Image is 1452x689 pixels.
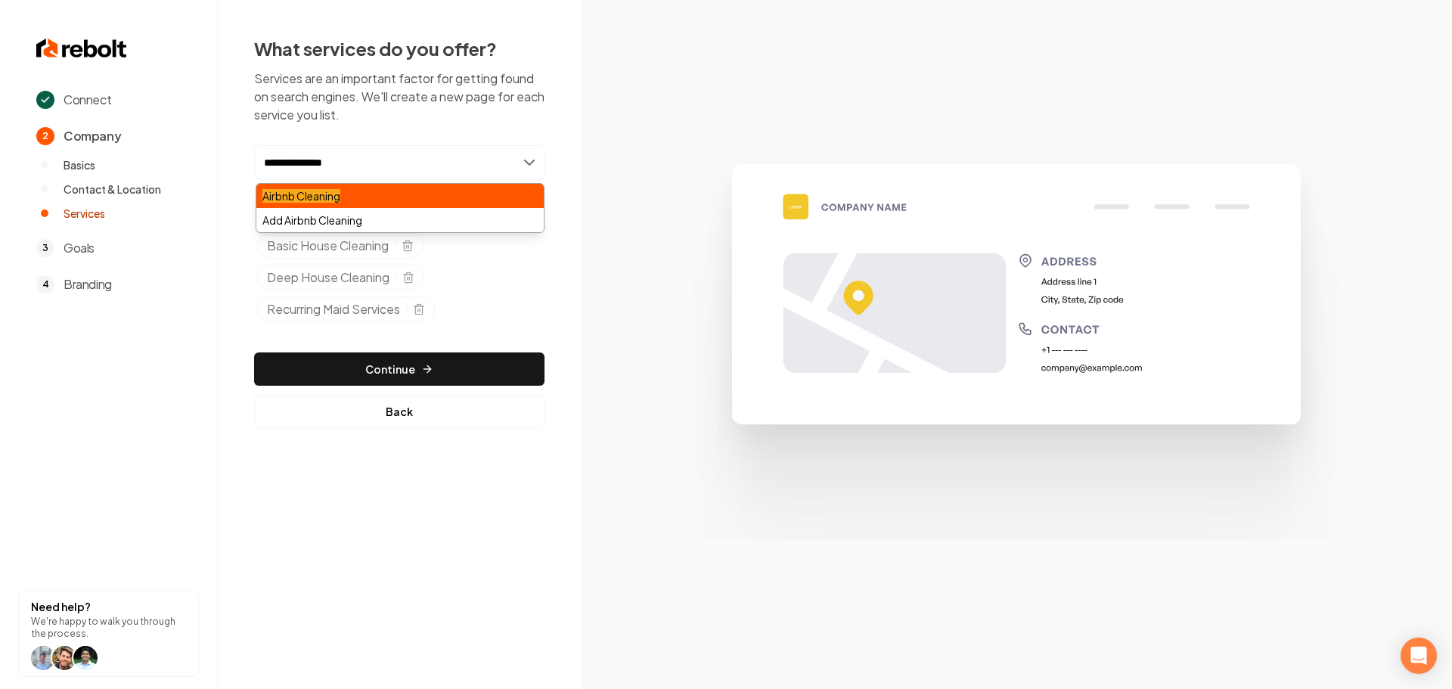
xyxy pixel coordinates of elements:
[254,70,544,124] p: Services are an important factor for getting found on search engines. We'll create a new page for...
[267,268,389,287] span: Deep House Cleaning
[36,36,127,61] img: Rebolt Logo
[267,237,389,255] span: Basic House Cleaning
[64,275,112,293] span: Branding
[64,182,161,197] span: Contact & Location
[18,591,199,677] button: Need help?We're happy to walk you through the process.help icon Willhelp icon Willhelp icon arwin
[52,646,76,670] img: help icon Will
[254,352,544,386] button: Continue
[36,275,54,293] span: 4
[254,36,544,61] h2: What services do you offer?
[31,646,55,670] img: help icon Will
[64,239,95,257] span: Goals
[257,201,544,328] ul: Selected tags
[1401,638,1437,674] div: Open Intercom Messenger
[267,300,400,318] span: Recurring Maid Services
[254,395,544,428] button: Back
[653,150,1379,538] img: Google Business Profile
[31,600,91,613] strong: Need help?
[262,189,340,203] mark: Airbnb Cleaning
[256,208,544,232] div: Add Airbnb Cleaning
[36,239,54,257] span: 3
[36,127,54,145] span: 2
[73,646,98,670] img: help icon arwin
[31,616,186,640] p: We're happy to walk you through the process.
[64,157,95,172] span: Basics
[64,206,105,221] span: Services
[64,91,111,109] span: Connect
[64,127,121,145] span: Company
